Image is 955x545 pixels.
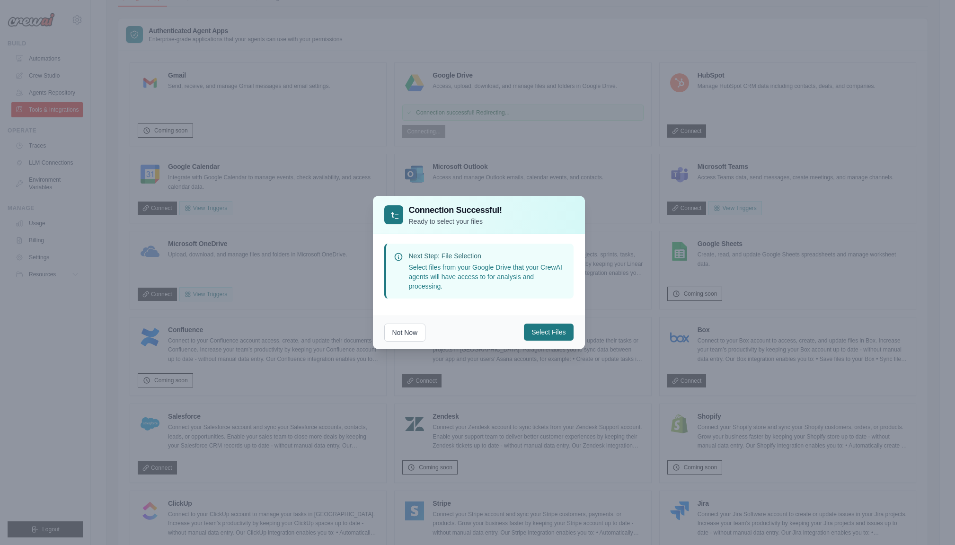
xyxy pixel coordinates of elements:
p: Next Step: File Selection [409,251,566,261]
p: Ready to select your files [409,217,502,226]
iframe: Chat Widget [908,500,955,545]
div: Widget de chat [908,500,955,545]
button: Select Files [524,324,573,341]
h3: Connection Successful! [409,203,502,217]
button: Not Now [384,324,426,342]
p: Select files from your Google Drive that your CrewAI agents will have access to for analysis and ... [409,263,566,291]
